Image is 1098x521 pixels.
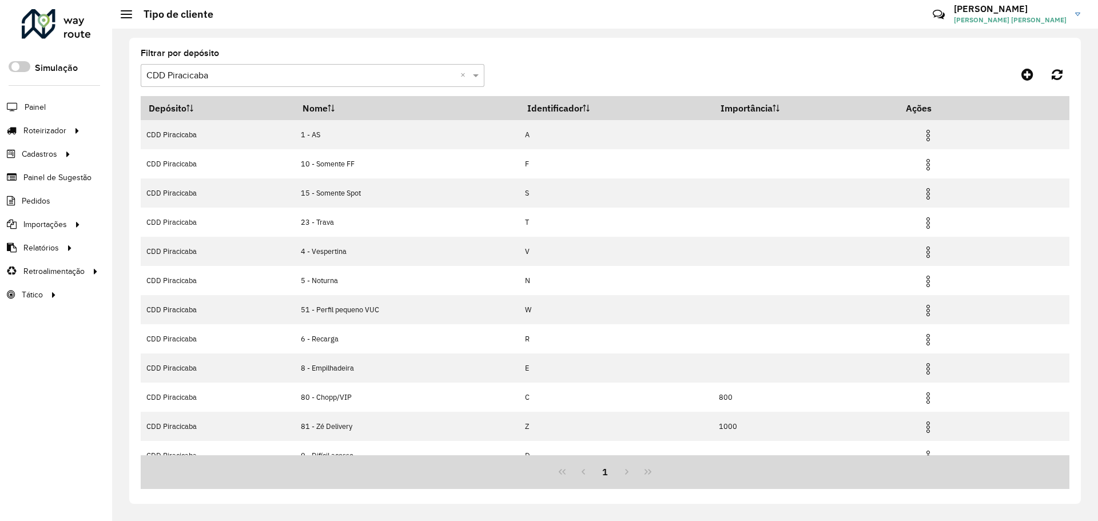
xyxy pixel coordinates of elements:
td: 23 - Trava [295,208,519,237]
td: CDD Piracicaba [141,208,295,237]
td: 5 - Noturna [295,266,519,295]
td: F [519,149,713,178]
a: Contato Rápido [926,2,951,27]
td: 15 - Somente Spot [295,178,519,208]
td: N [519,266,713,295]
button: 1 [594,461,616,483]
td: 4 - Vespertina [295,237,519,266]
td: CDD Piracicaba [141,353,295,383]
td: W [519,295,713,324]
td: 800 [713,383,898,412]
th: Importância [713,96,898,120]
span: Painel de Sugestão [23,172,91,184]
td: CDD Piracicaba [141,441,295,470]
th: Identificador [519,96,713,120]
td: CDD Piracicaba [141,295,295,324]
span: Roteirizador [23,125,66,137]
th: Depósito [141,96,295,120]
td: CDD Piracicaba [141,178,295,208]
h2: Tipo de cliente [132,8,213,21]
td: CDD Piracicaba [141,412,295,441]
h3: [PERSON_NAME] [954,3,1067,14]
td: Z [519,412,713,441]
td: 80 - Chopp/VIP [295,383,519,412]
th: Ações [898,96,967,120]
td: S [519,178,713,208]
th: Nome [295,96,519,120]
span: Importações [23,218,67,230]
td: D [519,441,713,470]
label: Simulação [35,61,78,75]
span: Painel [25,101,46,113]
span: [PERSON_NAME] [PERSON_NAME] [954,15,1067,25]
td: 6 - Recarga [295,324,519,353]
td: 10 - Somente FF [295,149,519,178]
td: 9 - Difícil acesso [295,441,519,470]
td: CDD Piracicaba [141,266,295,295]
td: R [519,324,713,353]
span: Relatórios [23,242,59,254]
td: C [519,383,713,412]
td: CDD Piracicaba [141,324,295,353]
span: Clear all [460,69,470,82]
td: 8 - Empilhadeira [295,353,519,383]
td: CDD Piracicaba [141,120,295,149]
td: 81 - Zé Delivery [295,412,519,441]
td: 51 - Perfil pequeno VUC [295,295,519,324]
span: Tático [22,289,43,301]
td: 1000 [713,412,898,441]
td: CDD Piracicaba [141,383,295,412]
td: CDD Piracicaba [141,237,295,266]
td: 1 - AS [295,120,519,149]
td: CDD Piracicaba [141,149,295,178]
td: T [519,208,713,237]
td: A [519,120,713,149]
label: Filtrar por depósito [141,46,219,60]
span: Pedidos [22,195,50,207]
td: V [519,237,713,266]
span: Retroalimentação [23,265,85,277]
td: E [519,353,713,383]
span: Cadastros [22,148,57,160]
